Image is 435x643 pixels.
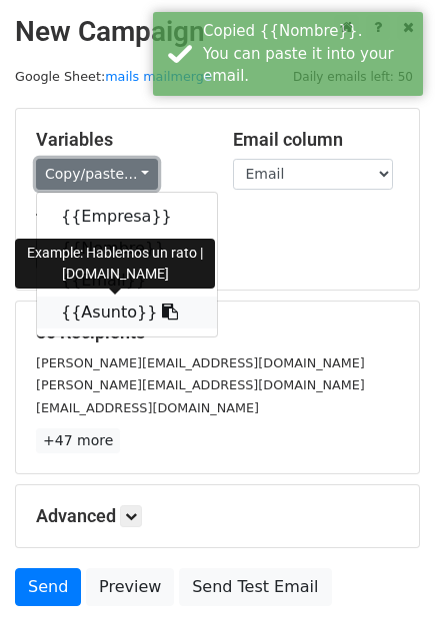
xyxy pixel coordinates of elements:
a: Preview [86,568,174,606]
a: Send Test Email [179,568,331,606]
div: Copied {{Nombre}}. You can paste it into your email. [203,20,415,88]
a: {{Asunto}} [37,297,217,328]
a: Send [15,568,81,606]
h5: Advanced [36,505,399,527]
div: Example: Hablemos un rato |[DOMAIN_NAME] [15,239,215,289]
a: Copy/paste... [36,159,158,190]
a: +47 more [36,428,120,453]
a: {{Empresa}} [37,201,217,233]
small: [PERSON_NAME][EMAIL_ADDRESS][DOMAIN_NAME] [36,355,365,370]
h5: Variables [36,129,203,151]
iframe: Chat Widget [335,547,435,643]
small: Google Sheet: [15,69,212,84]
h2: New Campaign [15,15,420,49]
small: [PERSON_NAME][EMAIL_ADDRESS][DOMAIN_NAME] [36,377,365,392]
a: mails mailmerge [105,69,212,84]
h5: Email column [233,129,400,151]
div: Widget de chat [335,547,435,643]
small: [EMAIL_ADDRESS][DOMAIN_NAME] [36,400,259,415]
